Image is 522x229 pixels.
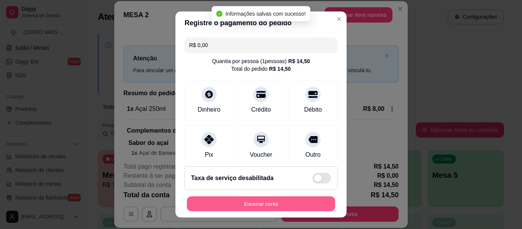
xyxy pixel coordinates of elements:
[304,105,322,114] div: Débito
[269,65,291,73] div: R$ 14,50
[288,57,310,65] div: R$ 14,50
[191,174,274,183] h2: Taxa de serviço desabilitada
[189,37,333,53] input: Ex.: hambúrguer de cordeiro
[305,150,321,159] div: Outro
[205,150,213,159] div: Pix
[198,105,220,114] div: Dinheiro
[225,11,306,17] span: Informações salvas com sucesso!
[175,11,347,34] header: Registre o pagamento do pedido
[231,65,291,73] div: Total do pedido
[187,197,335,211] button: Encerrar conta
[333,13,345,25] button: Close
[251,105,271,114] div: Crédito
[250,150,272,159] div: Voucher
[216,11,222,17] span: check-circle
[212,57,310,65] div: Quantia por pessoa ( 1 pessoas)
